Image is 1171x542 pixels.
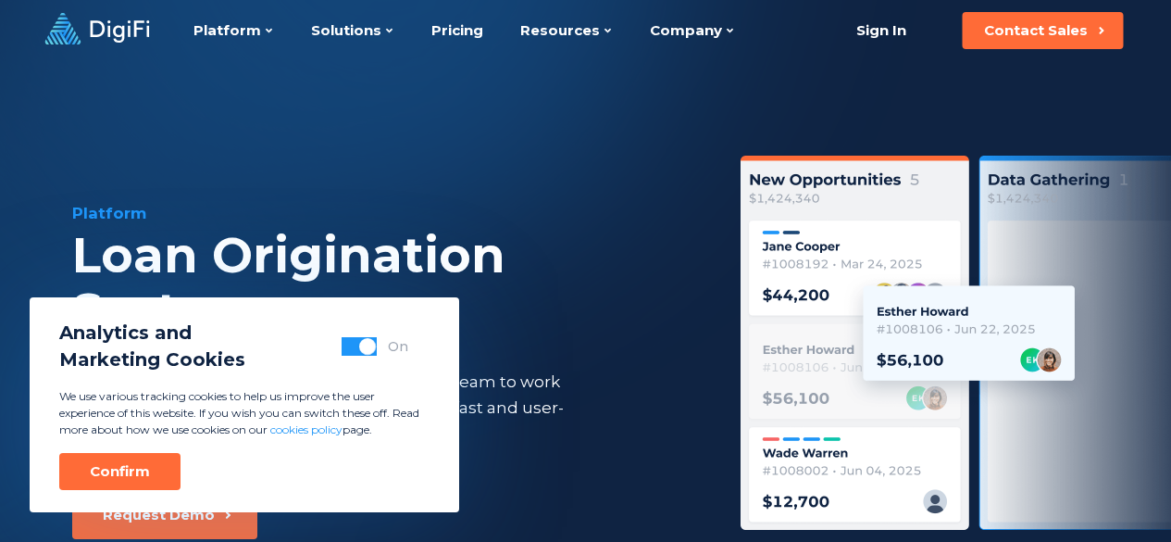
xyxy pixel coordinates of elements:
div: Request Demo [103,506,215,524]
span: Analytics and [59,320,245,347]
a: Sign In [833,12,928,49]
div: Contact Sales [984,21,1088,40]
div: On [388,337,408,356]
button: Request Demo [72,491,257,539]
span: Marketing Cookies [59,347,245,373]
button: Confirm [59,453,181,490]
div: Platform [72,202,694,224]
button: Contact Sales [962,12,1123,49]
p: We use various tracking cookies to help us improve the user experience of this website. If you wi... [59,388,430,438]
div: Confirm [90,462,150,481]
a: cookies policy [270,422,343,436]
div: Loan Origination System [72,228,694,339]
